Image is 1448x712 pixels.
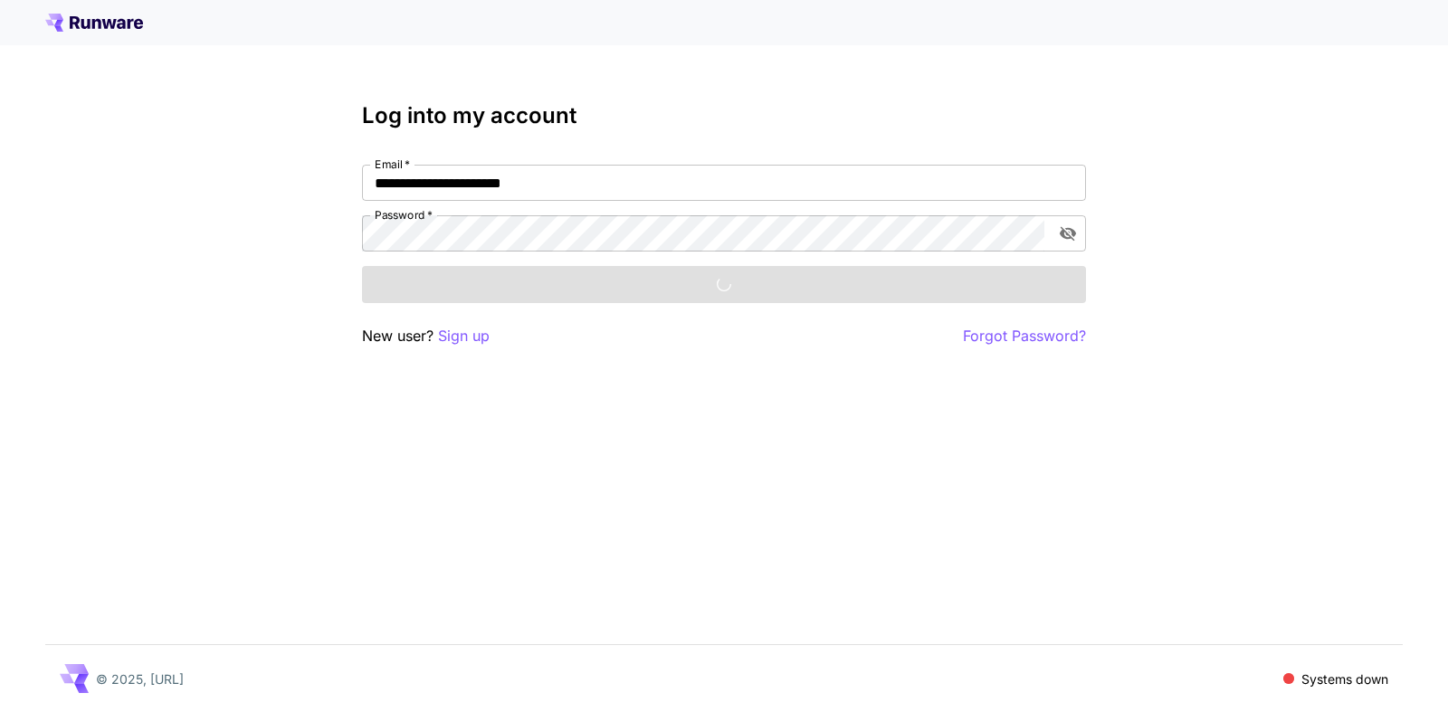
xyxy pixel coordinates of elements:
button: toggle password visibility [1052,217,1084,250]
p: © 2025, [URL] [96,669,184,688]
p: New user? [362,325,490,347]
button: Forgot Password? [963,325,1086,347]
label: Email [375,157,410,172]
h3: Log into my account [362,103,1086,128]
p: Systems down [1301,669,1388,688]
button: Sign up [438,325,490,347]
label: Password [375,207,433,223]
